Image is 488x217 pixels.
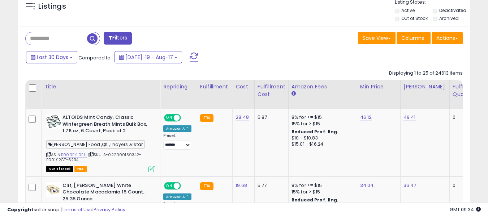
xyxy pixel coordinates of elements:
[115,51,182,63] button: [DATE]-19 - Aug-17
[403,114,416,121] a: 49.41
[104,32,132,45] button: Filters
[180,115,191,121] span: OFF
[46,166,73,172] span: All listings that are currently out of stock and unavailable for purchase on Amazon
[165,183,174,189] span: ON
[291,189,351,195] div: 15% for > $15
[44,83,157,91] div: Title
[439,7,466,13] label: Deactivated
[163,125,191,132] div: Amazon AI *
[291,129,339,135] b: Reduced Prof. Rng.
[360,83,397,91] div: Min Price
[291,182,351,189] div: 8% for <= $15
[401,7,415,13] label: Active
[61,152,87,158] a: B000FKL0EU
[46,114,61,129] img: 51BocZuP+IL._SL40_.jpg
[453,83,478,98] div: Fulfillable Quantity
[26,51,77,63] button: Last 30 Days
[258,114,283,121] div: 5.87
[291,91,296,97] small: Amazon Fees.
[62,182,150,204] b: Clif, [PERSON_NAME] White Chocolate Macadamia 15 Count, 25.35 Ounce
[37,54,68,61] span: Last 30 Days
[360,114,372,121] a: 46.12
[62,114,150,136] b: ALTOIDS Mint Candy, Classic Wintergreen Breath Mints Bulk Box, 1.76 oz, 6 Count, Pack of 2
[403,182,416,189] a: 36.47
[94,206,125,213] a: Privacy Policy
[236,83,251,91] div: Cost
[291,135,351,141] div: $10 - $10.83
[74,166,87,172] span: FBA
[7,206,34,213] strong: Copyright
[200,83,229,91] div: Fulfillment
[46,140,145,149] span: [PERSON_NAME] Food ,QK ,Thayers ,Vistar
[401,34,424,42] span: Columns
[163,193,191,200] div: Amazon AI *
[46,152,142,163] span: | SKU: A-022000159342-P001/12CT-6234
[236,114,249,121] a: 28.48
[432,32,463,44] button: Actions
[38,1,66,12] h5: Listings
[46,182,61,197] img: 51k3PmYmwzL._SL40_.jpg
[46,114,155,171] div: ASIN:
[401,15,428,21] label: Out of Stock
[439,15,459,21] label: Archived
[291,83,354,91] div: Amazon Fees
[200,182,213,190] small: FBA
[403,83,446,91] div: [PERSON_NAME]
[258,182,283,189] div: 5.77
[291,141,351,147] div: $15.01 - $16.24
[397,32,431,44] button: Columns
[258,83,285,98] div: Fulfillment Cost
[389,70,463,77] div: Displaying 1 to 25 of 24613 items
[453,114,475,121] div: 0
[165,115,174,121] span: ON
[236,182,247,189] a: 19.68
[450,206,481,213] span: 2025-09-17 09:34 GMT
[125,54,173,61] span: [DATE]-19 - Aug-17
[291,121,351,127] div: 15% for > $15
[453,182,475,189] div: 0
[78,54,112,61] span: Compared to:
[163,133,191,150] div: Preset:
[291,114,351,121] div: 8% for <= $15
[200,114,213,122] small: FBA
[7,206,125,213] div: seller snap | |
[358,32,396,44] button: Save View
[360,182,374,189] a: 34.04
[180,183,191,189] span: OFF
[163,83,194,91] div: Repricing
[62,206,92,213] a: Terms of Use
